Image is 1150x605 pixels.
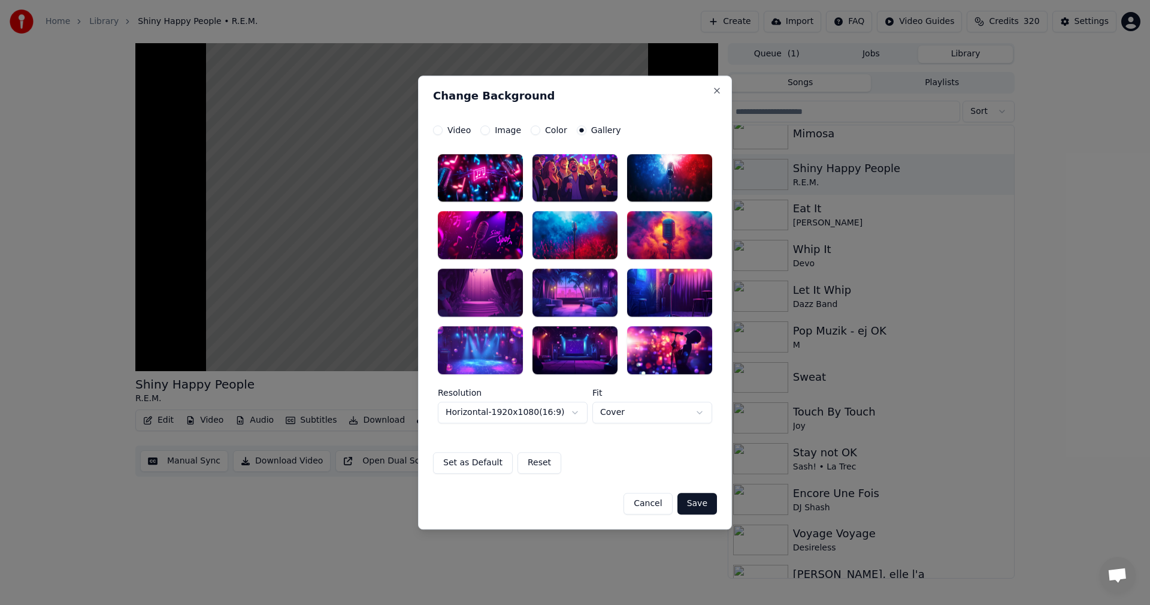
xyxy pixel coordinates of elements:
[495,126,521,134] label: Image
[545,126,567,134] label: Color
[447,126,471,134] label: Video
[591,126,621,134] label: Gallery
[433,452,513,474] button: Set as Default
[438,389,588,397] label: Resolution
[677,493,717,514] button: Save
[433,91,717,101] h2: Change Background
[517,452,561,474] button: Reset
[592,389,712,397] label: Fit
[624,493,672,514] button: Cancel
